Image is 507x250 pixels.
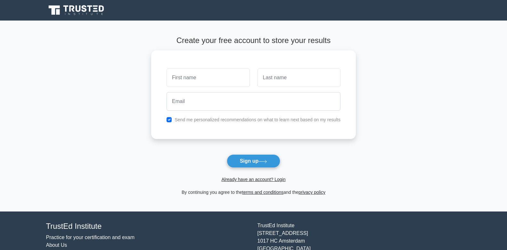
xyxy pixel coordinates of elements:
[147,188,360,196] div: By continuing you agree to the and the
[298,190,325,195] a: privacy policy
[167,68,249,87] input: First name
[242,190,283,195] a: terms and conditions
[167,92,340,111] input: Email
[175,117,340,122] label: Send me personalized recommendations on what to learn next based on my results
[258,68,340,87] input: Last name
[46,235,135,240] a: Practice for your certification and exam
[151,36,356,45] h4: Create your free account to store your results
[46,222,250,231] h4: TrustEd Institute
[227,154,281,168] button: Sign up
[221,177,285,182] a: Already have an account? Login
[46,242,67,248] a: About Us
